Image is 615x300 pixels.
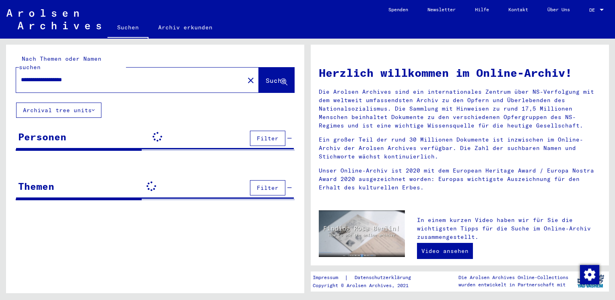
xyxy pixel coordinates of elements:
button: Filter [250,131,285,146]
a: Suchen [107,18,149,39]
div: Zustimmung ändern [580,265,599,284]
img: Zustimmung ändern [580,265,599,284]
a: Datenschutzerklärung [348,273,421,282]
a: Impressum [313,273,345,282]
p: Unser Online-Archiv ist 2020 mit dem European Heritage Award / Europa Nostra Award 2020 ausgezeic... [319,166,601,192]
a: Archiv erkunden [149,18,222,37]
p: Die Arolsen Archives sind ein internationales Zentrum über NS-Verfolgung mit dem weltweit umfasse... [319,88,601,130]
span: DE [589,7,598,13]
p: Ein großer Teil der rund 30 Millionen Dokumente ist inzwischen im Online-Archiv der Arolsen Archi... [319,136,601,161]
div: Themen [18,179,54,193]
button: Archival tree units [16,103,101,118]
button: Filter [250,180,285,195]
mat-label: Nach Themen oder Namen suchen [19,55,101,71]
p: Copyright © Arolsen Archives, 2021 [313,282,421,289]
p: In einem kurzen Video haben wir für Sie die wichtigsten Tipps für die Suche im Online-Archiv zusa... [417,216,601,241]
img: video.jpg [319,210,405,257]
p: Die Arolsen Archives Online-Collections [458,274,568,281]
img: yv_logo.png [576,271,606,291]
button: Suche [259,68,294,92]
div: Personen [18,129,66,144]
span: Filter [257,135,279,142]
span: Suche [266,76,286,84]
h1: Herzlich willkommen im Online-Archiv! [319,64,601,81]
img: Arolsen_neg.svg [6,9,101,29]
div: | [313,273,421,282]
mat-icon: close [246,76,256,85]
button: Clear [243,72,259,88]
a: Video ansehen [417,243,473,259]
span: Filter [257,184,279,191]
p: wurden entwickelt in Partnerschaft mit [458,281,568,288]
